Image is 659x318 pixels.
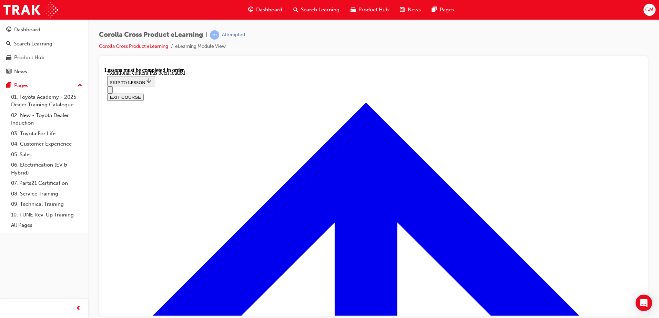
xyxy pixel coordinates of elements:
[76,304,81,313] span: prev-icon
[3,26,39,34] button: EXIT COURSE
[3,23,85,36] a: Dashboard
[14,54,44,62] div: Product Hub
[3,2,58,18] img: Trak
[210,30,219,40] span: learningRecordVerb_ATTEMPT-icon
[358,6,389,14] span: Product Hub
[8,178,85,189] a: 07. Parts21 Certification
[643,4,656,16] button: GM
[8,160,85,178] a: 06. Electrification (EV & Hybrid)
[432,6,437,14] span: pages-icon
[243,3,288,17] a: guage-iconDashboard
[400,6,405,14] span: news-icon
[3,19,8,26] button: Open navigation menu
[3,9,51,19] button: SKIP TO LESSON
[3,22,85,79] button: DashboardSearch LearningProduct HubNews
[288,3,345,17] a: search-iconSearch Learning
[248,6,253,14] span: guage-icon
[175,43,226,51] li: eLearning Module View
[394,3,426,17] a: news-iconNews
[408,6,421,14] span: News
[3,79,85,92] button: Pages
[14,26,40,34] div: Dashboard
[8,92,85,110] a: 01. Toyota Academy - 2025 Dealer Training Catalogue
[351,6,356,14] span: car-icon
[8,128,85,139] a: 03. Toyota For Life
[99,31,203,39] span: Corolla Cross Product eLearning
[206,31,207,39] span: |
[8,139,85,149] a: 04. Customer Experience
[636,295,652,311] div: Open Intercom Messenger
[14,68,27,76] div: News
[645,6,653,14] span: GM
[6,13,48,18] span: SKIP TO LESSON
[426,3,459,17] a: pages-iconPages
[8,189,85,199] a: 08. Service Training
[78,81,82,90] span: up-icon
[14,82,28,89] div: Pages
[3,51,85,64] a: Product Hub
[6,69,11,75] span: news-icon
[3,3,535,9] div: Additional content has been loaded
[6,55,11,61] span: car-icon
[345,3,394,17] a: car-iconProduct Hub
[3,65,85,78] a: News
[8,220,85,231] a: All Pages
[8,210,85,220] a: 10. TUNE Rev-Up Training
[3,19,535,34] nav: Navigation menu
[3,38,85,50] a: Search Learning
[440,6,454,14] span: Pages
[99,43,168,49] a: Corolla Cross Product eLearning
[6,83,11,89] span: pages-icon
[6,27,11,33] span: guage-icon
[8,199,85,210] a: 09. Technical Training
[301,6,339,14] span: Search Learning
[222,32,245,38] div: Attempted
[14,40,52,48] div: Search Learning
[6,41,11,47] span: search-icon
[8,110,85,128] a: 02. New - Toyota Dealer Induction
[8,149,85,160] a: 05. Sales
[293,6,298,14] span: search-icon
[256,6,282,14] span: Dashboard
